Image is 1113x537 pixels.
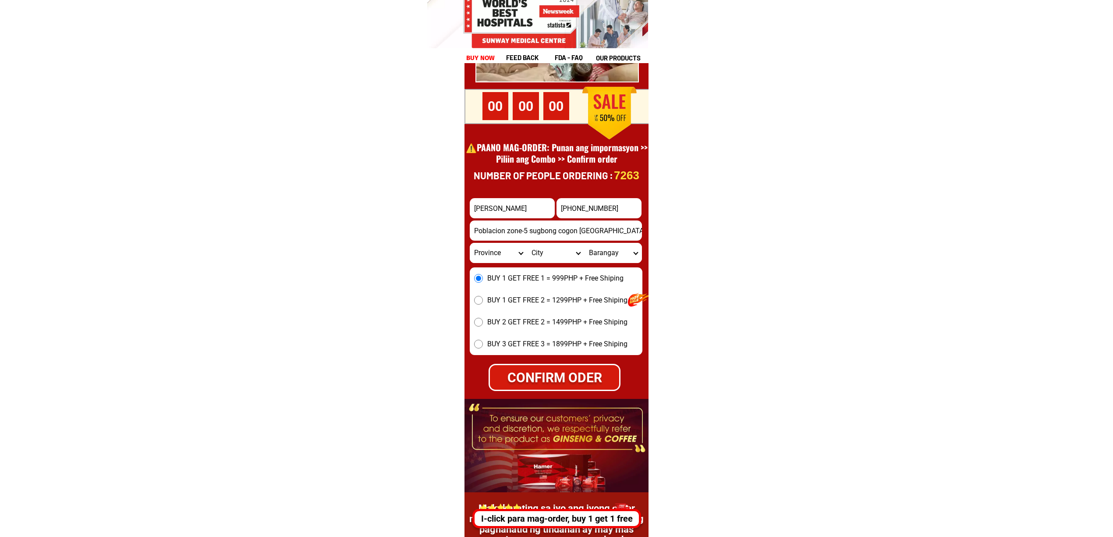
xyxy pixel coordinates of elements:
[487,295,627,306] span: BUY 1 GET FREE 2 = 1299PHP + Free Shiping
[470,220,642,241] input: Input address
[506,53,553,63] h1: feed back
[556,198,642,218] input: Input phone_number
[470,243,527,263] select: Select province
[487,317,627,327] span: BUY 2 GET FREE 2 = 1499PHP + Free Shiping
[487,273,624,284] span: BUY 1 GET FREE 1 = 999PHP + Free Shiping
[474,274,483,283] input: BUY 1 GET FREE 1 = 999PHP + Free Shiping
[487,339,627,349] span: BUY 3 GET FREE 3 = 1899PHP + Free Shiping
[465,142,648,176] h1: ⚠️️PAANO MAG-ORDER: Punan ang impormasyon >> Piliin ang Combo >> Confirm order
[527,243,585,263] select: Select district
[474,296,483,305] input: BUY 1 GET FREE 2 = 1299PHP + Free Shiping
[474,340,483,349] input: BUY 3 GET FREE 3 = 1899PHP + Free Shiping
[475,512,639,525] div: I-click para mag-order, buy 1 get 1 free
[596,53,647,63] h1: our products
[585,243,642,263] select: Select commune
[490,368,619,388] div: CONFIRM ODER
[470,198,555,218] input: Input full_name
[555,53,604,63] h1: fda - FAQ
[615,168,639,182] p: 7263
[466,53,495,63] h1: buy now
[474,318,483,327] input: BUY 2 GET FREE 2 = 1499PHP + Free Shiping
